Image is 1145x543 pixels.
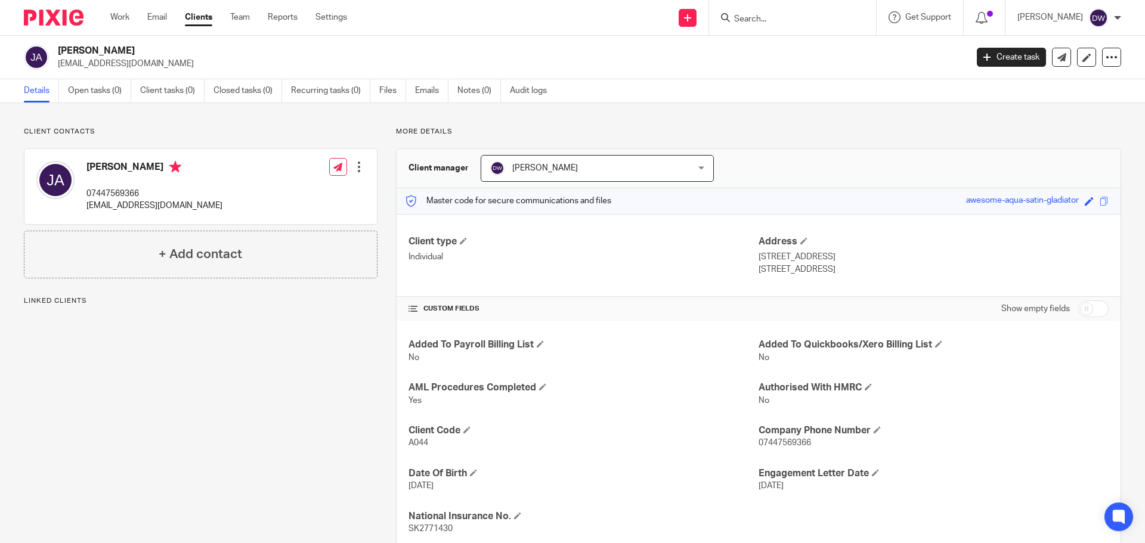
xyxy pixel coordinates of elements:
[58,45,779,57] h2: [PERSON_NAME]
[409,381,759,394] h4: AML Procedures Completed
[759,439,811,447] span: 07447569366
[185,11,212,23] a: Clients
[759,424,1109,437] h4: Company Phone Number
[409,251,759,263] p: Individual
[213,79,282,103] a: Closed tasks (0)
[24,127,377,136] p: Client contacts
[159,245,242,263] h4: + Add contact
[512,164,578,172] span: [PERSON_NAME]
[733,14,840,25] input: Search
[409,235,759,248] h4: Client type
[406,195,611,207] p: Master code for secure communications and files
[409,339,759,351] h4: Added To Payroll Billing List
[409,162,469,174] h3: Client manager
[58,58,959,70] p: [EMAIL_ADDRESS][DOMAIN_NAME]
[409,525,453,533] span: SK2771430
[415,79,448,103] a: Emails
[409,510,759,523] h4: National Insurance No.
[147,11,167,23] a: Email
[140,79,205,103] a: Client tasks (0)
[315,11,347,23] a: Settings
[24,45,49,70] img: svg%3E
[409,304,759,314] h4: CUSTOM FIELDS
[291,79,370,103] a: Recurring tasks (0)
[268,11,298,23] a: Reports
[409,439,428,447] span: A044
[905,13,951,21] span: Get Support
[490,161,505,175] img: svg%3E
[759,251,1109,263] p: [STREET_ADDRESS]
[36,161,75,199] img: svg%3E
[759,339,1109,351] h4: Added To Quickbooks/Xero Billing List
[409,424,759,437] h4: Client Code
[230,11,250,23] a: Team
[510,79,556,103] a: Audit logs
[759,353,769,362] span: No
[1017,11,1083,23] p: [PERSON_NAME]
[86,161,222,176] h4: [PERSON_NAME]
[169,161,181,173] i: Primary
[759,482,784,490] span: [DATE]
[24,79,59,103] a: Details
[110,11,129,23] a: Work
[759,467,1109,480] h4: Engagement Letter Date
[409,467,759,480] h4: Date Of Birth
[68,79,131,103] a: Open tasks (0)
[409,482,434,490] span: [DATE]
[24,296,377,306] p: Linked clients
[977,48,1046,67] a: Create task
[759,381,1109,394] h4: Authorised With HMRC
[759,396,769,405] span: No
[396,127,1121,136] p: More details
[1089,8,1108,27] img: svg%3E
[966,194,1079,208] div: awesome-aqua-satin-gladiator
[759,263,1109,275] p: [STREET_ADDRESS]
[86,200,222,212] p: [EMAIL_ADDRESS][DOMAIN_NAME]
[379,79,406,103] a: Files
[24,10,83,26] img: Pixie
[457,79,501,103] a: Notes (0)
[86,188,222,200] p: 07447569366
[409,353,419,362] span: No
[759,235,1109,248] h4: Address
[1001,303,1070,315] label: Show empty fields
[409,396,422,405] span: Yes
